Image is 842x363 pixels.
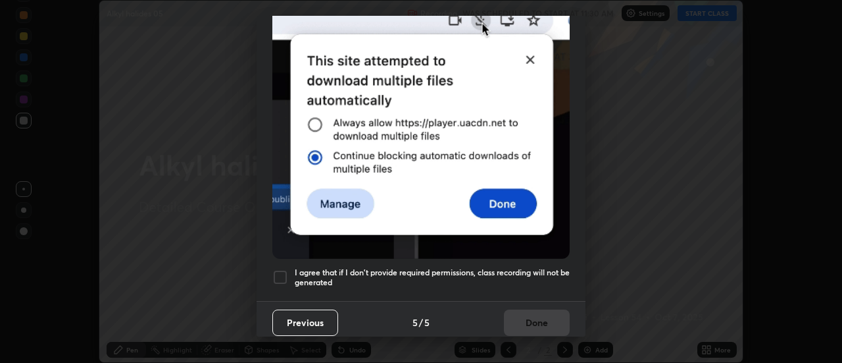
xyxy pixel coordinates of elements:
[424,316,430,329] h4: 5
[272,310,338,336] button: Previous
[419,316,423,329] h4: /
[412,316,418,329] h4: 5
[295,267,570,288] h5: I agree that if I don't provide required permissions, class recording will not be generated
